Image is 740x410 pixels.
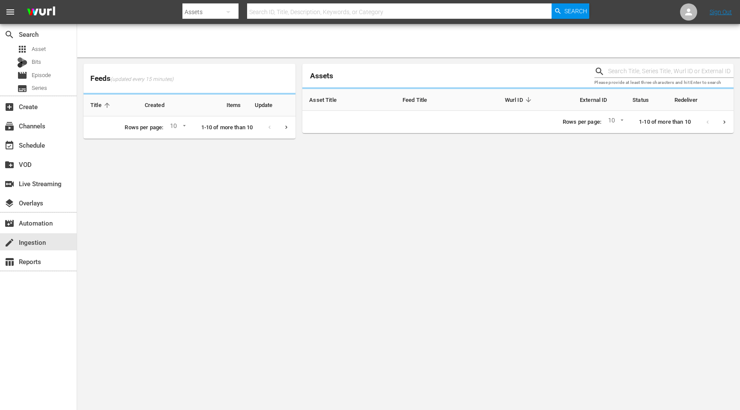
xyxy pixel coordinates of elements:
[4,121,15,131] span: Channels
[32,71,51,80] span: Episode
[4,198,15,208] span: Overlays
[248,95,296,116] th: Update
[4,140,15,151] span: Schedule
[505,96,534,104] span: Wurl ID
[278,119,295,136] button: Next page
[205,95,248,116] th: Items
[716,114,733,131] button: Next page
[4,257,15,267] span: Reports
[594,79,734,86] p: Please provide at least three characters and hit Enter to search
[563,118,601,126] p: Rows per page:
[639,118,691,126] p: 1-10 of more than 10
[4,179,15,189] span: Live Streaming
[32,84,47,92] span: Series
[84,95,295,116] table: sticky table
[17,57,27,68] div: Bits
[564,3,587,19] span: Search
[4,218,15,229] span: Automation
[614,89,668,111] th: Status
[32,45,46,53] span: Asset
[541,89,614,111] th: External ID
[4,30,15,40] span: Search
[17,44,27,54] span: Asset
[608,65,734,78] input: Search Title, Series Title, Wurl ID or External ID
[4,238,15,248] span: Ingestion
[4,102,15,112] span: Create
[310,71,333,80] span: Assets
[668,89,734,111] th: Redeliver
[17,70,27,80] span: Episode
[4,160,15,170] span: VOD
[396,89,464,111] th: Feed Title
[17,83,27,94] span: Series
[167,121,187,134] div: 10
[552,3,589,19] button: Search
[110,76,173,83] span: (updated every 15 minutes)
[145,101,176,109] span: Created
[302,89,734,111] table: sticky table
[90,101,113,109] span: Title
[21,2,62,22] img: ans4CAIJ8jUAAAAAAAAAAAAAAAAAAAAAAAAgQb4GAAAAAAAAAAAAAAAAAAAAAAAAJMjXAAAAAAAAAAAAAAAAAAAAAAAAgAT5G...
[125,124,163,132] p: Rows per page:
[605,116,625,128] div: 10
[5,7,15,17] span: menu
[201,124,253,132] p: 1-10 of more than 10
[710,9,732,15] a: Sign Out
[309,96,348,104] span: Asset Title
[32,58,41,66] span: Bits
[84,71,295,86] span: Feeds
